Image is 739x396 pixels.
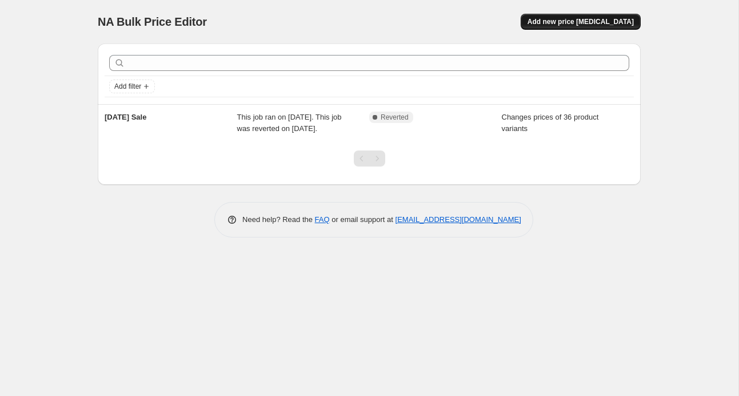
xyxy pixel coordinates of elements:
[381,113,409,122] span: Reverted
[354,151,385,167] nav: Pagination
[315,215,330,224] a: FAQ
[105,113,146,121] span: [DATE] Sale
[502,113,599,133] span: Changes prices of 36 product variants
[528,17,634,26] span: Add new price [MEDICAL_DATA]
[237,113,342,133] span: This job ran on [DATE]. This job was reverted on [DATE].
[330,215,396,224] span: or email support at
[109,80,155,93] button: Add filter
[98,15,207,28] span: NA Bulk Price Editor
[242,215,315,224] span: Need help? Read the
[114,82,141,91] span: Add filter
[521,14,641,30] button: Add new price [MEDICAL_DATA]
[396,215,521,224] a: [EMAIL_ADDRESS][DOMAIN_NAME]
